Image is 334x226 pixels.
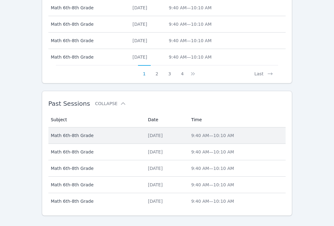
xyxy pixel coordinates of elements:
span: 9:40 AM — 10:10 AM [191,166,234,171]
span: 9:40 AM — 10:10 AM [169,5,212,10]
div: [DATE] [148,198,184,204]
button: 4 [176,65,189,77]
span: Math 6th-8th Grade [51,5,125,11]
span: Math 6th-8th Grade [51,38,125,44]
span: Math 6th-8th Grade [51,132,140,139]
span: Math 6th-8th Grade [51,182,140,188]
span: Past Sessions [48,100,90,107]
button: Last [249,65,278,77]
div: [DATE] [148,132,184,139]
th: Date [144,112,188,127]
span: 9:40 AM — 10:10 AM [169,55,212,60]
span: Math 6th-8th Grade [51,54,125,60]
tr: Math 6th-8th Grade[DATE]9:40 AM—10:10 AM [48,127,286,144]
span: 9:40 AM — 10:10 AM [169,38,212,43]
tr: Math 6th-8th Grade[DATE]9:40 AM—10:10 AM [48,177,286,193]
button: Collapse [95,100,126,107]
div: [DATE] [148,149,184,155]
span: Math 6th-8th Grade [51,165,140,171]
th: Time [188,112,286,127]
span: 9:40 AM — 10:10 AM [191,199,234,204]
span: 9:40 AM — 10:10 AM [191,182,234,187]
div: [DATE] [132,5,161,11]
button: 1 [138,65,151,77]
div: [DATE] [132,21,161,27]
div: [DATE] [132,54,161,60]
tr: Math 6th-8th Grade[DATE]9:40 AM—10:10 AM [48,16,286,33]
tr: Math 6th-8th Grade[DATE]9:40 AM—10:10 AM [48,144,286,160]
th: Subject [48,112,144,127]
tr: Math 6th-8th Grade[DATE]9:40 AM—10:10 AM [48,193,286,209]
button: 3 [163,65,176,77]
span: 9:40 AM — 10:10 AM [169,22,212,27]
div: [DATE] [148,165,184,171]
tr: Math 6th-8th Grade[DATE]9:40 AM—10:10 AM [48,160,286,177]
span: Math 6th-8th Grade [51,21,125,27]
div: [DATE] [132,38,161,44]
button: 2 [151,65,163,77]
span: 9:40 AM — 10:10 AM [191,133,234,138]
tr: Math 6th-8th Grade[DATE]9:40 AM—10:10 AM [48,33,286,49]
span: Math 6th-8th Grade [51,198,140,204]
span: Math 6th-8th Grade [51,149,140,155]
tr: Math 6th-8th Grade[DATE]9:40 AM—10:10 AM [48,49,286,65]
span: 9:40 AM — 10:10 AM [191,149,234,154]
div: [DATE] [148,182,184,188]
